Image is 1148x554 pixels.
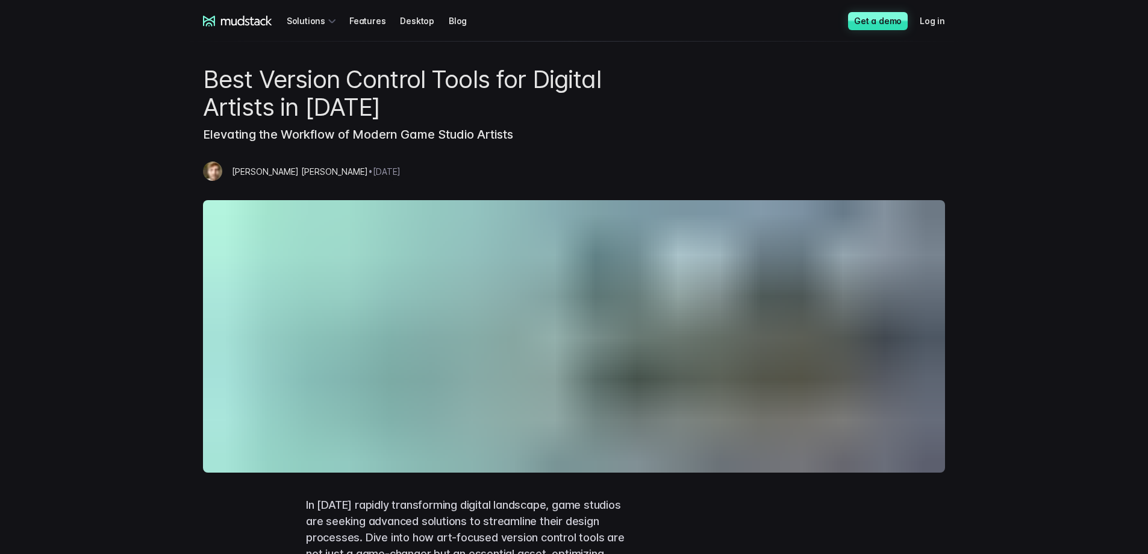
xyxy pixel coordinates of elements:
[203,16,272,27] a: mudstack logo
[287,10,340,32] div: Solutions
[920,10,959,32] a: Log in
[400,10,449,32] a: Desktop
[232,166,368,177] span: [PERSON_NAME] [PERSON_NAME]
[449,10,481,32] a: Blog
[349,10,400,32] a: Features
[203,66,637,121] h1: Best Version Control Tools for Digital Artists in [DATE]
[368,166,401,177] span: • [DATE]
[848,12,908,30] a: Get a demo
[203,121,637,142] h3: Elevating the Workflow of Modern Game Studio Artists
